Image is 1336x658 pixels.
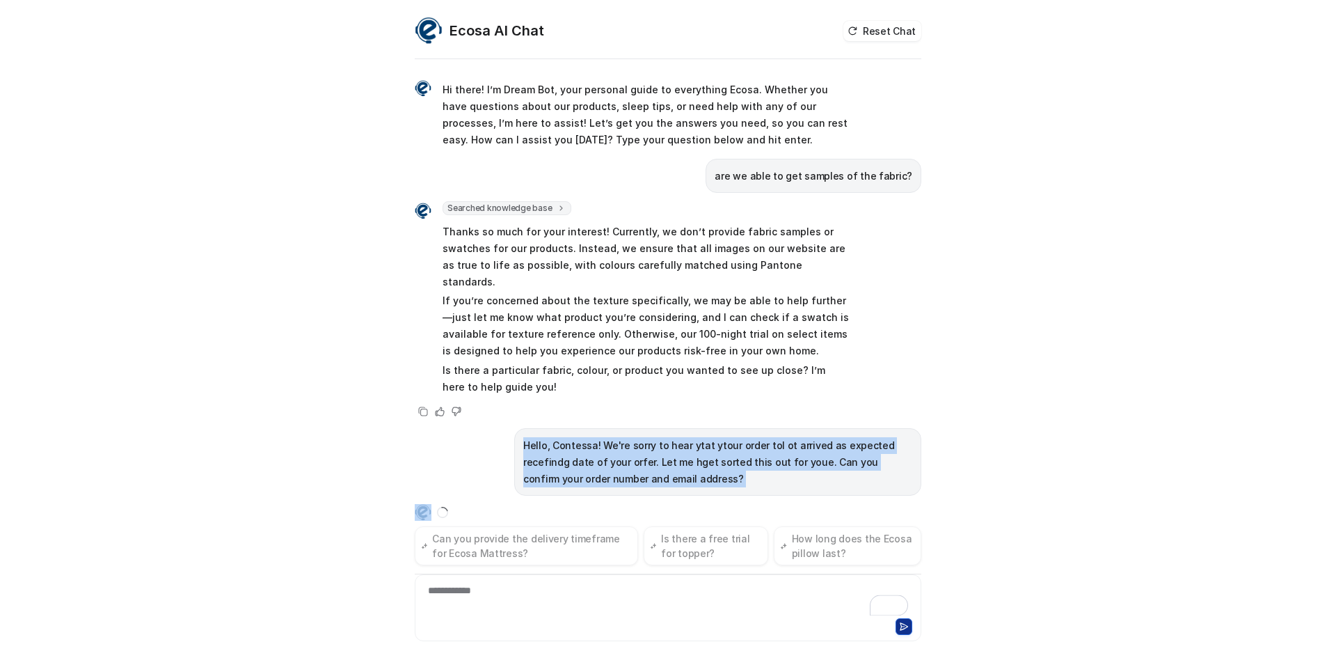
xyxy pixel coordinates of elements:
p: Thanks so much for your interest! Currently, we don’t provide fabric samples or swatches for our ... [443,224,850,290]
button: Can you provide the delivery timeframe for Ecosa Mattress? [415,526,638,565]
p: Hello, Contessa! We're sorry to hear ytat ytour order tol ot arrived as expected recefindg date o... [523,437,912,487]
h2: Ecosa AI Chat [450,21,544,40]
p: are we able to get samples of the fabric? [715,168,912,185]
button: Is there a free trial for topper? [644,526,768,565]
button: Reset Chat [843,21,921,41]
p: Is there a particular fabric, colour, or product you wanted to see up close? I’m here to help gui... [443,362,850,395]
span: Searched knowledge base [443,201,571,215]
img: Widget [415,80,431,97]
button: How long does the Ecosa pillow last? [774,526,921,565]
p: If you’re concerned about the texture specifically, we may be able to help further—just let me kn... [443,292,850,359]
p: Hi there! I’m Dream Bot, your personal guide to everything Ecosa. Whether you have questions abou... [443,81,850,148]
img: Widget [415,504,431,521]
div: To enrich screen reader interactions, please activate Accessibility in Grammarly extension settings [418,583,918,616]
img: Widget [415,17,443,45]
img: Widget [415,203,431,219]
